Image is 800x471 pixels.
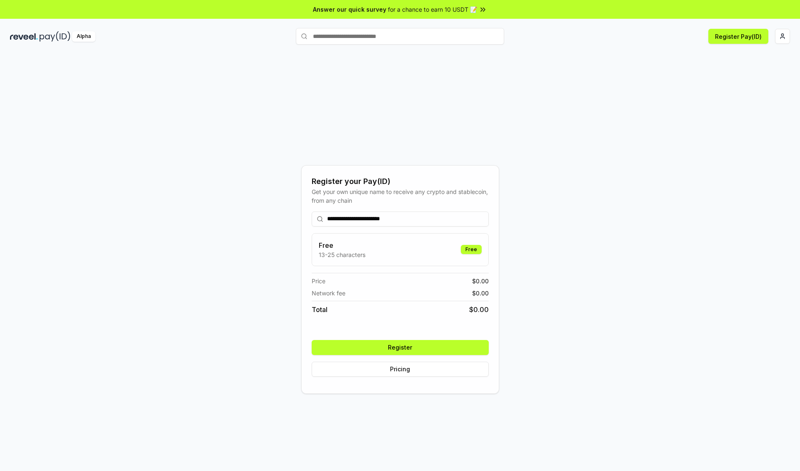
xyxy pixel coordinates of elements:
[472,277,489,285] span: $ 0.00
[388,5,477,14] span: for a chance to earn 10 USDT 📝
[313,5,386,14] span: Answer our quick survey
[312,176,489,187] div: Register your Pay(ID)
[461,245,482,254] div: Free
[312,277,325,285] span: Price
[319,250,365,259] p: 13-25 characters
[312,289,345,297] span: Network fee
[472,289,489,297] span: $ 0.00
[312,362,489,377] button: Pricing
[708,29,768,44] button: Register Pay(ID)
[312,187,489,205] div: Get your own unique name to receive any crypto and stablecoin, from any chain
[72,31,95,42] div: Alpha
[40,31,70,42] img: pay_id
[10,31,38,42] img: reveel_dark
[312,340,489,355] button: Register
[469,305,489,315] span: $ 0.00
[319,240,365,250] h3: Free
[312,305,327,315] span: Total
